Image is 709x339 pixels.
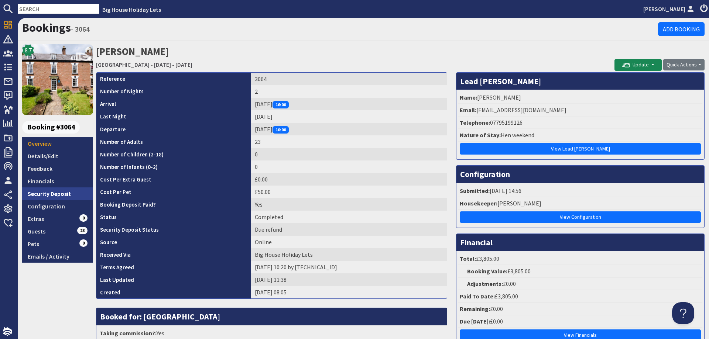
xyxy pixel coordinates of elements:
th: Status [96,211,251,223]
td: 23 [251,135,447,148]
td: [DATE] 08:05 [251,286,447,298]
strong: Email: [460,106,476,114]
a: Details/Edit [22,150,93,162]
a: [PERSON_NAME] [643,4,696,13]
li: [PERSON_NAME] [458,91,702,104]
a: Bookings [22,20,71,35]
th: Last Updated [96,273,251,286]
button: Update [614,59,662,71]
td: [DATE] 11:38 [251,273,447,286]
th: Booking Deposit Paid? [96,198,251,211]
span: 16:00 [273,101,289,108]
td: [DATE] 10:20 by [TECHNICAL_ID] [251,261,447,273]
strong: Total: [460,255,476,262]
h3: Configuration [456,166,704,183]
strong: Nature of Stay: [460,131,501,139]
li: £3,805.00 [458,253,702,265]
li: £3,805.00 [458,290,702,303]
a: Security Deposit [22,187,93,200]
li: [PERSON_NAME] [458,197,702,210]
td: £0.00 [251,173,447,186]
th: Received Via [96,248,251,261]
td: Completed [251,211,447,223]
span: 8.7 [25,46,32,55]
a: [DATE] - [DATE] [154,61,192,68]
th: Departure [96,123,251,135]
span: Update [622,61,649,68]
strong: Booking Value: [467,267,507,275]
th: Arrival [96,98,251,110]
strong: Paid To Date: [460,293,495,300]
th: Cost Per Pet [96,186,251,198]
th: Last Night [96,110,251,123]
span: - [151,61,153,68]
li: £3,805.00 [458,265,702,278]
strong: Taking commission?: [100,329,157,337]
a: [GEOGRAPHIC_DATA] [96,61,150,68]
a: Financials [22,175,93,187]
th: Number of Adults [96,135,251,148]
img: Forest House 's icon [22,44,93,115]
th: Source [96,236,251,248]
h3: Lead [PERSON_NAME] [456,73,704,90]
button: Quick Actions [663,59,705,70]
th: Number of Children (2-18) [96,148,251,160]
td: £50.00 [251,186,447,198]
th: Number of Nights [96,85,251,98]
td: Due refund [251,223,447,236]
th: Security Deposit Status [96,223,251,236]
th: Number of Infants (0-2) [96,160,251,173]
iframe: Toggle Customer Support [672,302,694,324]
li: [EMAIL_ADDRESS][DOMAIN_NAME] [458,104,702,117]
strong: Name: [460,94,477,101]
span: 0 [79,214,88,222]
td: [DATE] [251,98,447,110]
li: Hen weekend [458,129,702,142]
a: Guests23 [22,225,93,238]
td: Big House Holiday Lets [251,248,447,261]
strong: Submitted: [460,187,490,194]
td: [DATE] [251,110,447,123]
td: 0 [251,160,447,173]
li: £0.00 [458,278,702,290]
a: Feedback [22,162,93,175]
a: Pets0 [22,238,93,250]
strong: Housekeeper: [460,200,497,207]
a: Big House Holiday Lets [102,6,161,13]
a: Extras0 [22,212,93,225]
h3: Booked for: [GEOGRAPHIC_DATA] [96,308,447,325]
span: 0 [79,239,88,247]
input: SEARCH [18,4,99,14]
td: Online [251,236,447,248]
a: Booking #3064 [22,121,90,134]
strong: Remaining: [460,305,490,312]
a: Configuration [22,200,93,212]
a: Forest House 's icon8.7 [22,44,93,115]
li: £0.00 [458,315,702,328]
li: [DATE] 14:56 [458,185,702,197]
td: Yes [251,198,447,211]
li: 07795199126 [458,117,702,129]
td: 0 [251,148,447,160]
a: Add Booking [658,22,705,36]
a: Overview [22,137,93,150]
a: View Lead [PERSON_NAME] [460,143,701,155]
img: staytech_i_w-64f4e8e9ee0a9c174fd5317b4b171b261742d2d393467e5bdba4413f4f884c10.svg [3,327,12,336]
strong: Due [DATE]: [460,318,490,325]
th: Created [96,286,251,298]
td: 2 [251,85,447,98]
span: 10:00 [273,126,289,134]
small: - 3064 [71,25,90,34]
strong: Adjustments: [467,280,503,287]
td: [DATE] [251,123,447,135]
a: Emails / Activity [22,250,93,263]
h2: [PERSON_NAME] [96,44,614,70]
th: Reference [96,73,251,85]
li: £0.00 [458,303,702,315]
strong: Telephone: [460,119,490,126]
th: Terms Agreed [96,261,251,273]
th: Cost Per Extra Guest [96,173,251,186]
span: 23 [77,227,88,234]
a: View Configuration [460,211,701,223]
span: Booking #3064 [22,121,80,134]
